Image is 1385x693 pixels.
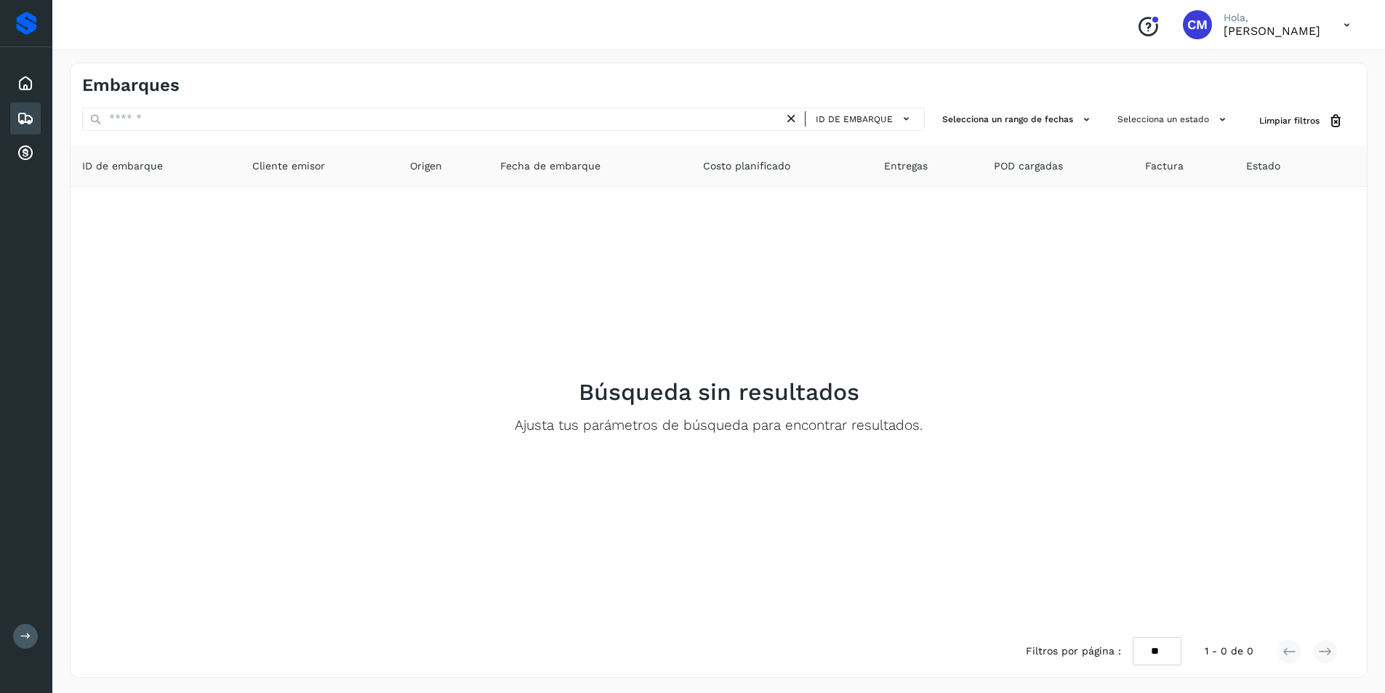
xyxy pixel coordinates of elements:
[10,68,41,100] div: Inicio
[10,103,41,135] div: Embarques
[884,159,928,174] span: Entregas
[1248,108,1355,135] button: Limpiar filtros
[1205,644,1253,659] span: 1 - 0 de 0
[1112,108,1236,132] button: Selecciona un estado
[1145,159,1184,174] span: Factura
[252,159,325,174] span: Cliente emisor
[703,159,790,174] span: Costo planificado
[1224,12,1320,24] p: Hola,
[1246,159,1280,174] span: Estado
[1259,114,1320,127] span: Limpiar filtros
[1026,644,1121,659] span: Filtros por página :
[1224,24,1320,38] p: CLAUDIA MARIA VELASCO GARCIA
[410,159,442,174] span: Origen
[82,159,163,174] span: ID de embarque
[82,75,180,96] h4: Embarques
[500,159,601,174] span: Fecha de embarque
[936,108,1100,132] button: Selecciona un rango de fechas
[579,378,859,406] h2: Búsqueda sin resultados
[994,159,1063,174] span: POD cargadas
[10,137,41,169] div: Cuentas por cobrar
[816,113,893,126] span: ID de embarque
[515,417,923,434] p: Ajusta tus parámetros de búsqueda para encontrar resultados.
[811,108,918,129] button: ID de embarque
